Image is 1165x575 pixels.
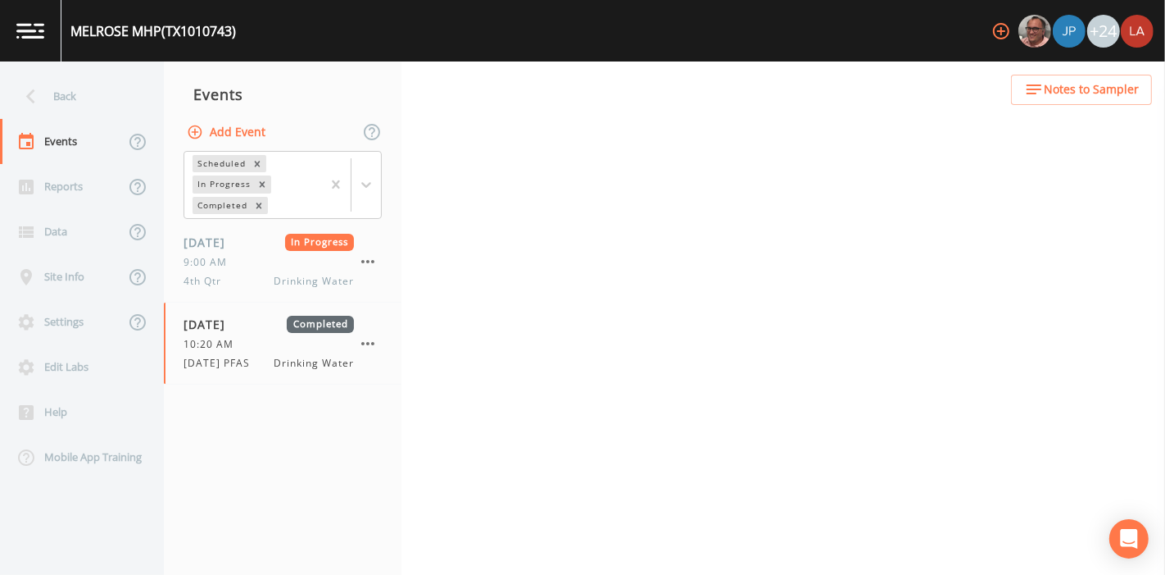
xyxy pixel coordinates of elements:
[184,337,243,352] span: 10:20 AM
[287,316,354,333] span: Completed
[164,221,401,303] a: [DATE]In Progress9:00 AM4th QtrDrinking Water
[184,117,272,148] button: Add Event
[184,274,231,289] span: 4th Qtr
[1087,15,1120,48] div: +24
[1018,15,1052,48] div: Mike Franklin
[285,234,355,251] span: In Progress
[16,23,44,39] img: logo
[70,21,236,41] div: MELROSE MHP (TX1010743)
[184,316,237,333] span: [DATE]
[164,303,401,385] a: [DATE]Completed10:20 AM[DATE] PFASDrinking Water
[248,155,266,172] div: Remove Scheduled
[1044,80,1139,100] span: Notes to Sampler
[250,197,268,214] div: Remove Completed
[193,155,248,172] div: Scheduled
[1052,15,1086,48] div: Joshua gere Paul
[1053,15,1086,48] img: 41241ef155101aa6d92a04480b0d0000
[193,197,250,214] div: Completed
[184,356,260,371] span: [DATE] PFAS
[184,255,237,270] span: 9:00 AM
[184,234,237,251] span: [DATE]
[1018,15,1051,48] img: e2d790fa78825a4bb76dcb6ab311d44c
[1121,15,1154,48] img: cf6e799eed601856facf0d2563d1856d
[193,176,253,193] div: In Progress
[274,274,354,289] span: Drinking Water
[253,176,271,193] div: Remove In Progress
[1109,519,1149,559] div: Open Intercom Messenger
[164,74,401,115] div: Events
[1011,75,1152,105] button: Notes to Sampler
[274,356,354,371] span: Drinking Water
